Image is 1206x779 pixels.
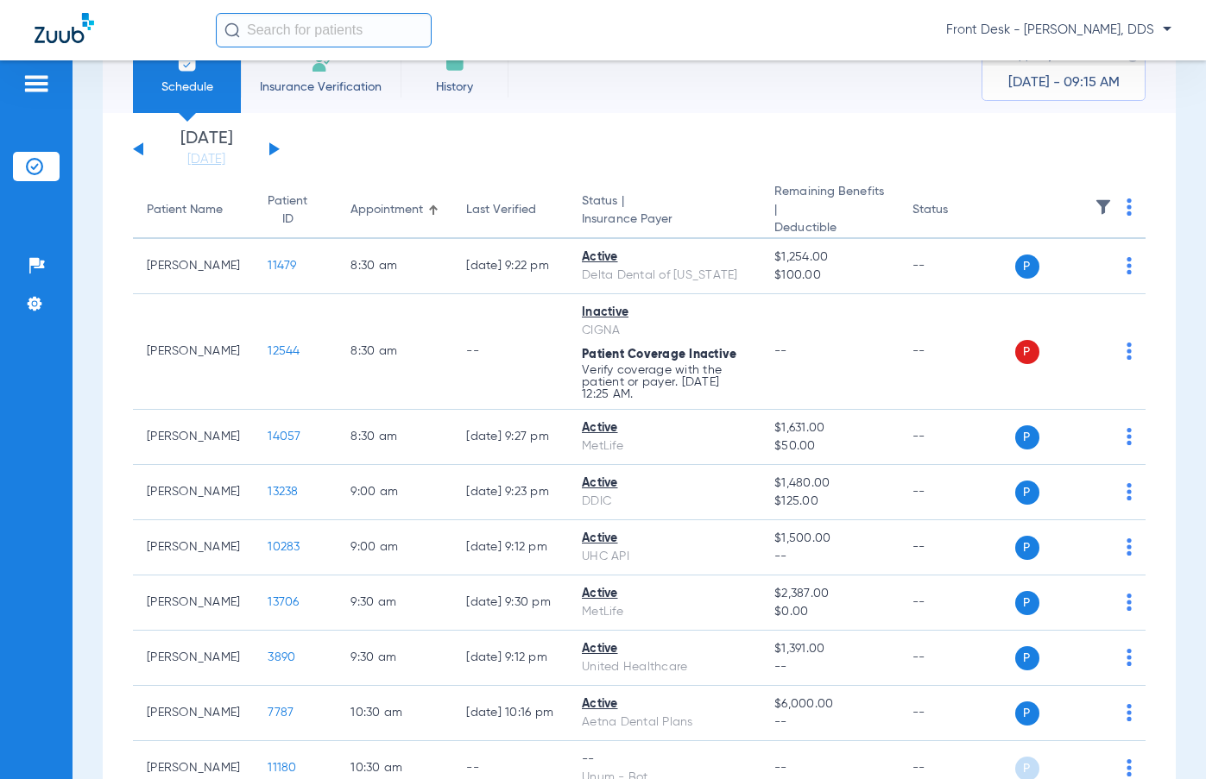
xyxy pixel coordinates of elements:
td: [DATE] 9:30 PM [452,575,568,631]
div: DDIC [582,493,747,511]
span: 11180 [268,762,296,774]
td: -- [899,294,1015,410]
span: $1,500.00 [774,530,884,548]
span: P [1015,340,1039,364]
div: Last Verified [466,201,554,219]
div: Patient ID [268,192,307,229]
span: P [1015,701,1039,726]
img: Zuub Logo [35,13,94,43]
span: 11479 [268,260,296,272]
div: Patient Name [147,201,223,219]
td: 9:30 AM [337,631,452,686]
td: [DATE] 9:12 PM [452,631,568,686]
td: [DATE] 9:27 PM [452,410,568,465]
div: Delta Dental of [US_STATE] [582,267,747,285]
span: P [1015,646,1039,670]
span: $50.00 [774,437,884,455]
span: $1,254.00 [774,248,884,267]
img: group-dot-blue.svg [1127,342,1132,360]
td: [DATE] 9:22 PM [452,239,568,294]
div: Last Verified [466,201,536,219]
td: -- [452,294,568,410]
td: [PERSON_NAME] [133,631,254,686]
span: P [1015,536,1039,560]
div: CIGNA [582,322,747,340]
td: [DATE] 9:12 PM [452,520,568,575]
a: [DATE] [155,151,258,168]
div: Active [582,474,747,493]
img: Schedule [177,53,198,73]
td: [PERSON_NAME] [133,410,254,465]
span: 12544 [268,345,300,357]
div: Active [582,640,747,658]
span: $100.00 [774,267,884,285]
td: 8:30 AM [337,239,452,294]
span: $2,387.00 [774,585,884,603]
div: Patient ID [268,192,323,229]
img: History [445,53,465,73]
iframe: Chat Widget [1120,696,1206,779]
span: 10283 [268,541,300,553]
span: P [1015,481,1039,505]
div: United Healthcare [582,658,747,676]
span: -- [774,658,884,676]
span: Insurance Verification [254,79,388,96]
div: Active [582,248,747,267]
div: Appointment [350,201,423,219]
td: -- [899,239,1015,294]
div: Aetna Dental Plans [582,713,747,732]
span: 3890 [268,651,295,663]
li: [DATE] [155,130,258,168]
span: P [1015,254,1039,279]
span: [DATE] - 09:15 AM [1008,74,1120,91]
img: hamburger-icon [22,73,50,94]
div: -- [582,751,747,769]
td: -- [899,410,1015,465]
img: filter.svg [1095,198,1112,216]
div: Active [582,530,747,548]
td: -- [899,631,1015,686]
td: 9:00 AM [337,520,452,575]
span: $6,000.00 [774,695,884,713]
td: -- [899,465,1015,520]
span: Insurance Payer [582,210,747,229]
img: group-dot-blue.svg [1127,428,1132,445]
span: -- [774,762,787,774]
span: P [1015,425,1039,449]
input: Search for patients [216,13,432,47]
span: -- [774,713,884,732]
div: MetLife [582,437,747,455]
span: 7787 [268,707,294,719]
div: Inactive [582,304,747,322]
td: 10:30 AM [337,686,452,741]
p: Verify coverage with the patient or payer. [DATE] 12:25 AM. [582,364,747,400]
img: group-dot-blue.svg [1127,483,1132,500]
div: Patient Name [147,201,240,219]
td: [PERSON_NAME] [133,575,254,631]
span: 14057 [268,430,300,443]
th: Status | [568,183,761,239]
td: 9:00 AM [337,465,452,520]
div: Appointment [350,201,439,219]
img: group-dot-blue.svg [1127,594,1132,611]
span: $1,480.00 [774,474,884,493]
span: 13706 [268,596,299,608]
img: group-dot-blue.svg [1127,257,1132,274]
td: -- [899,686,1015,741]
td: [DATE] 9:23 PM [452,465,568,520]
div: Active [582,585,747,603]
img: Manual Insurance Verification [311,53,331,73]
img: group-dot-blue.svg [1127,538,1132,556]
span: Deductible [774,219,884,237]
td: [PERSON_NAME] [133,294,254,410]
span: -- [774,345,787,357]
span: $0.00 [774,603,884,621]
img: group-dot-blue.svg [1127,198,1132,216]
td: -- [899,520,1015,575]
td: 8:30 AM [337,410,452,465]
span: Schedule [146,79,228,96]
span: $1,391.00 [774,640,884,658]
span: Patient Coverage Inactive [582,349,736,361]
div: Active [582,695,747,713]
